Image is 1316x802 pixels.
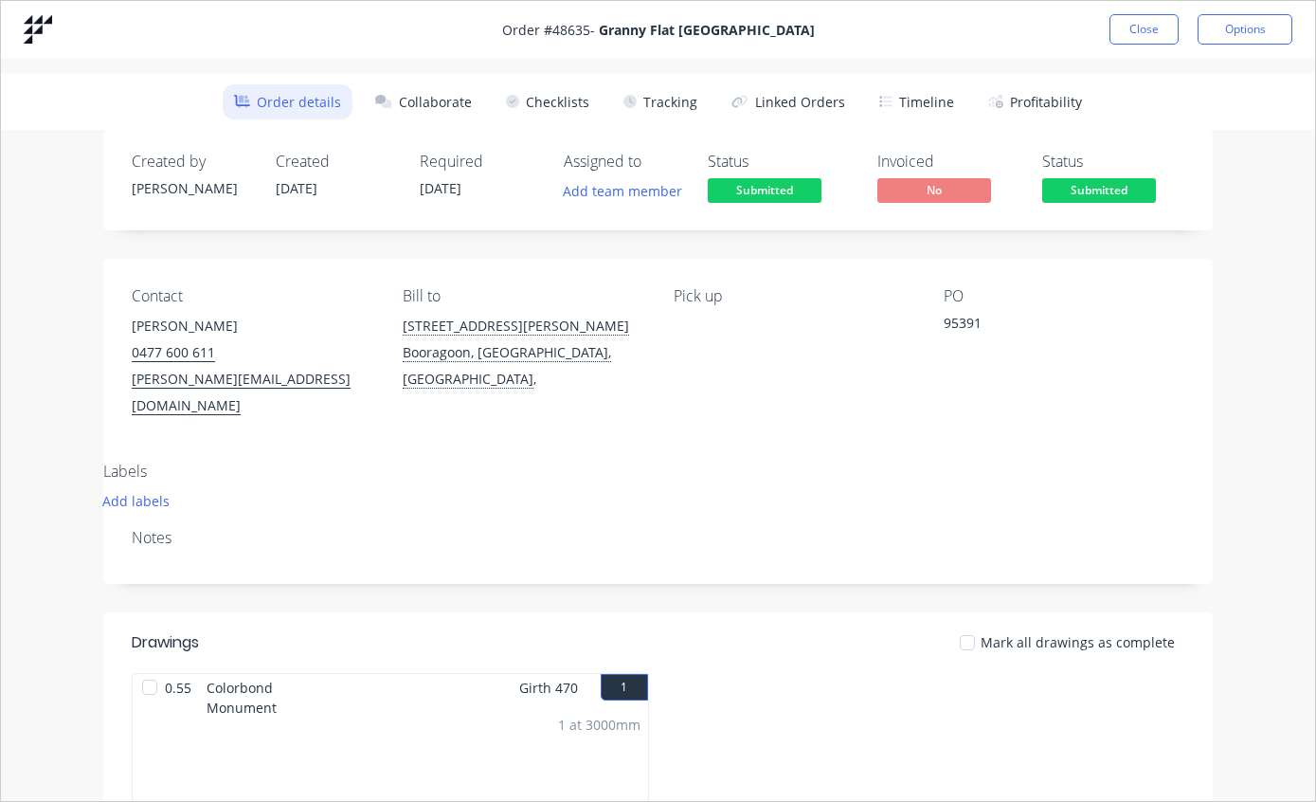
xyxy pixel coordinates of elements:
div: [PERSON_NAME] [132,313,372,339]
div: 95391 [944,313,1181,339]
strong: Granny Flat [GEOGRAPHIC_DATA] [599,21,815,39]
button: 1 [601,674,648,701]
div: Drawings [132,631,199,654]
span: Submitted [1042,178,1156,202]
button: Order details [223,84,353,119]
button: Submitted [1042,178,1156,207]
div: Invoiced [877,153,1019,171]
button: Close [1109,14,1179,45]
span: No [877,178,991,202]
span: Girth 470 [519,674,578,702]
button: Add team member [553,178,693,204]
button: Profitability [977,84,1093,119]
div: Pick up [674,287,914,305]
div: Notes [132,529,1184,547]
button: Tracking [612,84,709,119]
div: 1 at 3000mm [558,715,640,735]
div: Labels [103,463,549,481]
span: Submitted [708,178,821,202]
button: Options [1198,14,1292,45]
span: [DATE] [276,179,317,197]
span: [DATE] [420,179,461,197]
div: Contact [132,287,372,305]
span: Colorbond Monument [199,674,332,707]
span: Mark all drawings as complete [981,632,1175,652]
div: Required [420,153,533,171]
button: Submitted [708,178,821,207]
button: Add labels [93,488,180,514]
button: Timeline [868,84,965,119]
div: [STREET_ADDRESS][PERSON_NAME]Booragoon, [GEOGRAPHIC_DATA], [GEOGRAPHIC_DATA], [403,313,643,392]
div: [PERSON_NAME]0477 600 611[PERSON_NAME][EMAIL_ADDRESS][DOMAIN_NAME] [132,313,372,419]
div: [PERSON_NAME] [132,178,245,198]
div: Status [708,153,821,171]
div: Created by [132,153,245,171]
button: Linked Orders [720,84,856,119]
div: Created [276,153,389,171]
button: Add team member [564,178,693,204]
div: Bill to [403,287,643,305]
button: Checklists [495,84,601,119]
div: Status [1042,153,1184,171]
button: Collaborate [364,84,483,119]
div: , [403,339,643,392]
div: Assigned to [564,153,677,171]
span: 0.55 [157,674,199,707]
div: PO [944,287,1184,305]
img: Factory [24,15,52,44]
span: Order # 48635 - [502,20,815,40]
